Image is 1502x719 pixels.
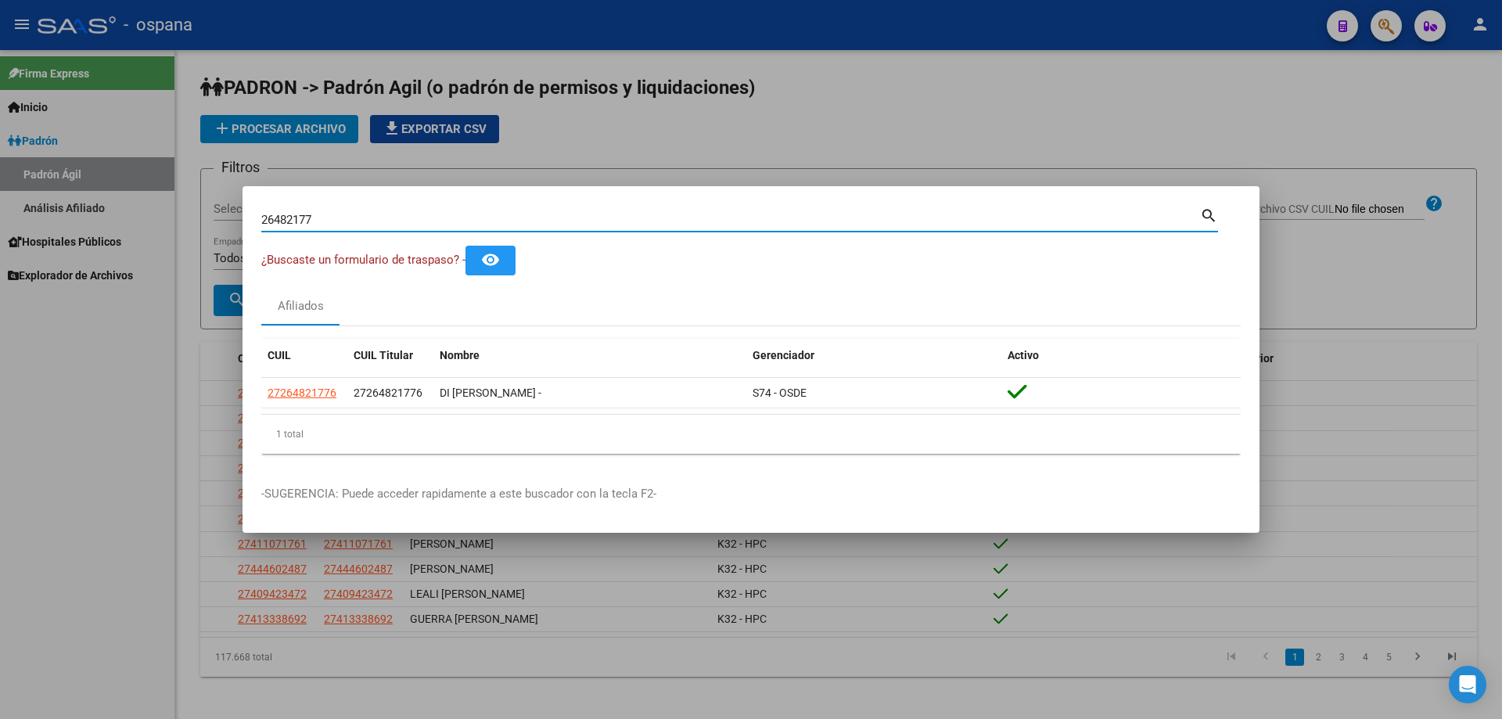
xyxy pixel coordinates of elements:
[1001,339,1241,372] datatable-header-cell: Activo
[433,339,746,372] datatable-header-cell: Nombre
[753,386,807,399] span: S74 - OSDE
[261,339,347,372] datatable-header-cell: CUIL
[1449,666,1486,703] div: Open Intercom Messenger
[481,250,500,269] mat-icon: remove_red_eye
[268,386,336,399] span: 27264821776
[354,386,422,399] span: 27264821776
[1200,205,1218,224] mat-icon: search
[440,384,740,402] div: DI [PERSON_NAME] -
[261,415,1241,454] div: 1 total
[753,349,814,361] span: Gerenciador
[440,349,480,361] span: Nombre
[347,339,433,372] datatable-header-cell: CUIL Titular
[746,339,1001,372] datatable-header-cell: Gerenciador
[261,253,465,267] span: ¿Buscaste un formulario de traspaso? -
[261,485,1241,503] p: -SUGERENCIA: Puede acceder rapidamente a este buscador con la tecla F2-
[354,349,413,361] span: CUIL Titular
[1008,349,1039,361] span: Activo
[268,349,291,361] span: CUIL
[278,297,324,315] div: Afiliados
